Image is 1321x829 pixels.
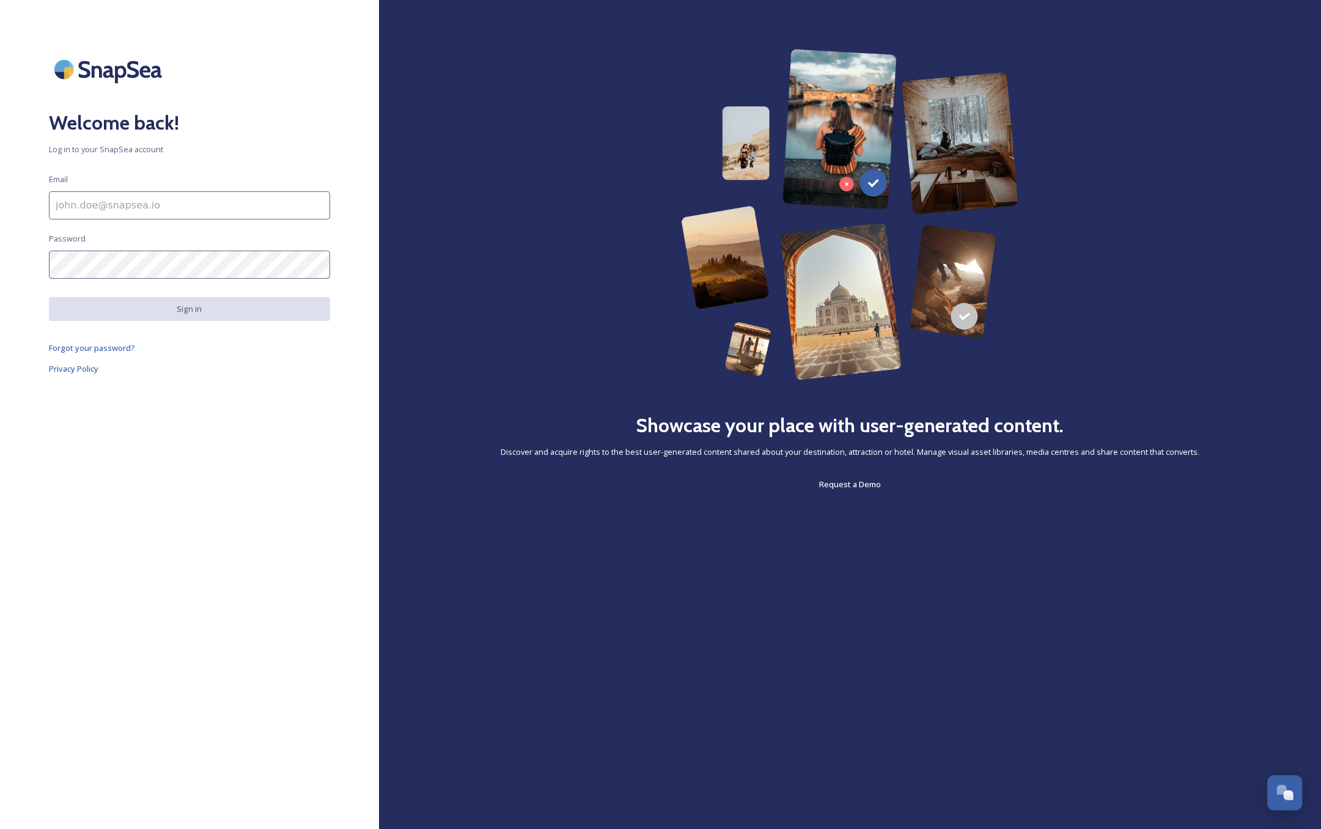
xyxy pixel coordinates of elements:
[49,174,68,185] span: Email
[49,297,330,321] button: Sign in
[501,446,1199,458] span: Discover and acquire rights to the best user-generated content shared about your destination, att...
[819,479,881,490] span: Request a Demo
[49,341,330,355] a: Forgot your password?
[49,363,98,374] span: Privacy Policy
[49,233,86,245] span: Password
[1267,775,1303,811] button: Open Chat
[819,477,881,492] a: Request a Demo
[49,191,330,219] input: john.doe@snapsea.io
[681,49,1019,380] img: 63b42ca75bacad526042e722_Group%20154-p-800.png
[49,144,330,155] span: Log in to your SnapSea account
[49,49,171,90] img: SnapSea Logo
[49,361,330,376] a: Privacy Policy
[49,342,135,353] span: Forgot your password?
[636,411,1064,440] h2: Showcase your place with user-generated content.
[49,108,330,138] h2: Welcome back!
